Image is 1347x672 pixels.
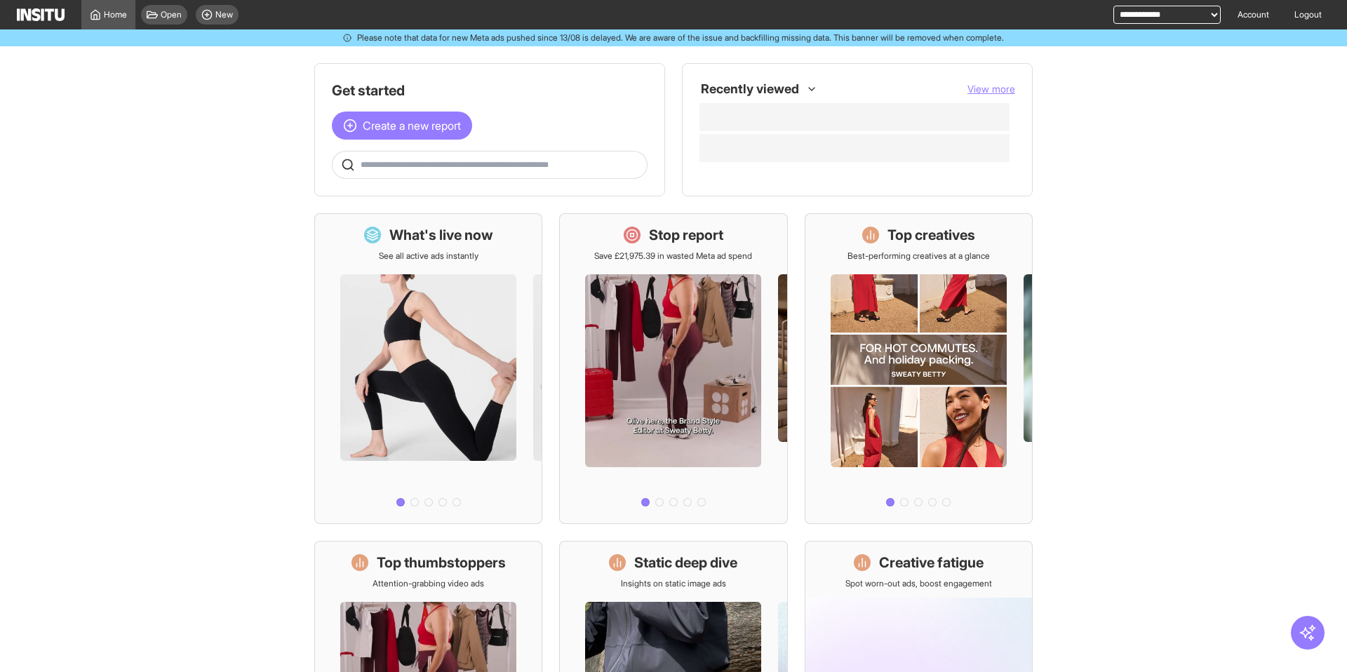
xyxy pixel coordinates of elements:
span: Create a new report [363,117,461,134]
a: Stop reportSave £21,975.39 in wasted Meta ad spend [559,213,787,524]
p: See all active ads instantly [379,250,478,262]
h1: Get started [332,81,648,100]
h1: Top creatives [887,225,975,245]
span: Open [161,9,182,20]
a: What's live nowSee all active ads instantly [314,213,542,524]
h1: Static deep dive [634,553,737,572]
h1: What's live now [389,225,493,245]
h1: Top thumbstoppers [377,553,506,572]
p: Attention-grabbing video ads [373,578,484,589]
p: Save £21,975.39 in wasted Meta ad spend [594,250,752,262]
h1: Stop report [649,225,723,245]
span: Home [104,9,127,20]
span: View more [967,83,1015,95]
a: Top creativesBest-performing creatives at a glance [805,213,1033,524]
span: New [215,9,233,20]
span: Please note that data for new Meta ads pushed since 13/08 is delayed. We are aware of the issue a... [357,32,1004,43]
p: Best-performing creatives at a glance [847,250,990,262]
button: View more [967,82,1015,96]
p: Insights on static image ads [621,578,726,589]
img: Logo [17,8,65,21]
button: Create a new report [332,112,472,140]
